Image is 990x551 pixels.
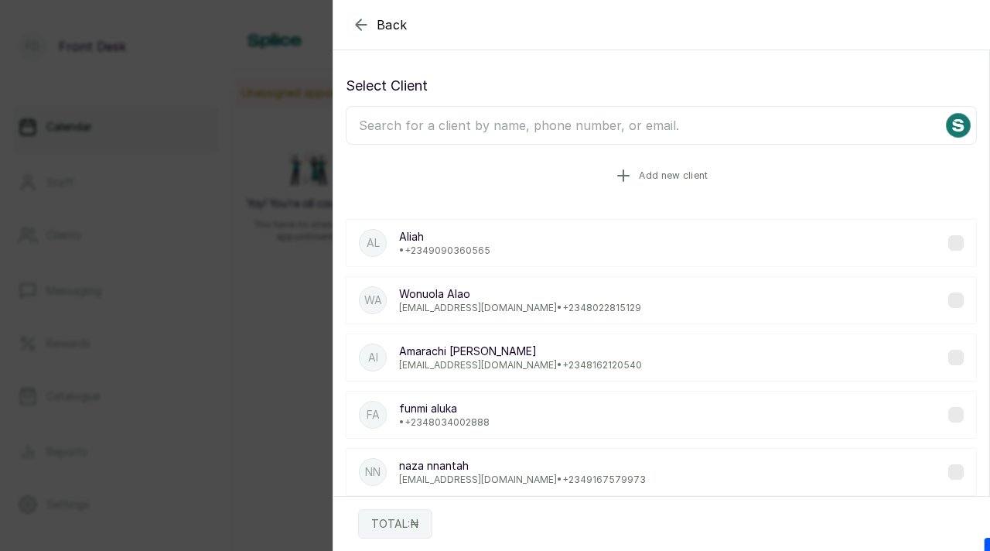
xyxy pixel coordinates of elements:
p: nn [365,464,381,480]
span: Back [377,15,408,34]
p: Amarachi [PERSON_NAME] [399,344,642,359]
p: Al [367,235,380,251]
p: [EMAIL_ADDRESS][DOMAIN_NAME] • +234 8162120540 [399,359,642,371]
p: funmi aluka [399,401,490,416]
p: Select Client [346,75,977,97]
p: Aliah [399,229,490,245]
button: Back [352,15,408,34]
p: WA [364,293,382,308]
p: • +234 9090360565 [399,245,490,257]
p: [EMAIL_ADDRESS][DOMAIN_NAME] • +234 8022815129 [399,302,641,314]
p: naza nnantah [399,458,646,474]
p: Ai [368,350,378,365]
p: • +234 8034002888 [399,416,490,429]
p: [EMAIL_ADDRESS][DOMAIN_NAME] • +234 9167579973 [399,474,646,486]
button: Add new client [346,154,977,197]
span: Add new client [639,169,708,182]
p: Wonuola Alao [399,286,641,302]
p: TOTAL: ₦ [371,516,419,532]
p: fa [367,407,380,423]
input: Search for a client by name, phone number, or email. [346,106,977,145]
